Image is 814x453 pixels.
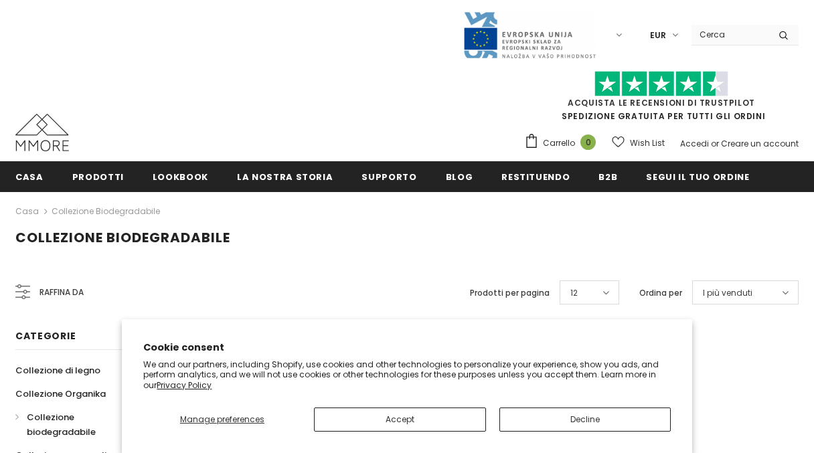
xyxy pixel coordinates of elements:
span: Collezione Organika [15,387,106,400]
a: Restituendo [501,161,570,191]
button: Accept [314,407,485,432]
a: Wish List [612,131,665,155]
button: Decline [499,407,671,432]
span: Wish List [630,137,665,150]
img: Casi MMORE [15,114,69,151]
span: Lookbook [153,171,208,183]
span: Collezione di legno [15,364,100,377]
input: Search Site [691,25,768,44]
a: Collezione di legno [15,359,100,382]
a: Acquista le recensioni di TrustPilot [568,97,755,108]
a: La nostra storia [237,161,333,191]
span: 12 [570,286,578,300]
a: Lookbook [153,161,208,191]
button: Manage preferences [143,407,301,432]
a: Casa [15,203,39,219]
span: supporto [361,171,416,183]
a: Collezione biodegradabile [15,405,141,444]
span: Manage preferences [180,414,264,425]
label: Prodotti per pagina [470,286,550,300]
span: EUR [650,29,666,42]
a: Prodotti [72,161,124,191]
img: Fidati di Pilot Stars [594,71,728,97]
a: supporto [361,161,416,191]
a: Privacy Policy [157,379,212,391]
a: Javni Razpis [463,29,596,40]
span: SPEDIZIONE GRATUITA PER TUTTI GLI ORDINI [524,77,799,122]
span: Casa [15,171,44,183]
span: La nostra storia [237,171,333,183]
a: Segui il tuo ordine [646,161,749,191]
a: Blog [446,161,473,191]
p: We and our partners, including Shopify, use cookies and other technologies to personalize your ex... [143,359,670,391]
a: Collezione biodegradabile [52,205,160,217]
a: B2B [598,161,617,191]
span: Carrello [543,137,575,150]
img: Javni Razpis [463,11,596,60]
a: Carrello 0 [524,133,602,153]
span: 0 [580,134,596,150]
span: Blog [446,171,473,183]
span: Segui il tuo ordine [646,171,749,183]
span: Collezione biodegradabile [15,228,230,247]
span: Prodotti [72,171,124,183]
span: or [711,138,719,149]
h2: Cookie consent [143,341,670,355]
span: Raffina da [39,285,84,300]
span: I più venduti [703,286,752,300]
span: Restituendo [501,171,570,183]
a: Collezione Organika [15,382,106,405]
span: B2B [598,171,617,183]
label: Ordina per [639,286,682,300]
a: Casa [15,161,44,191]
span: Categorie [15,329,76,343]
a: Creare un account [721,138,799,149]
a: Accedi [680,138,709,149]
span: Collezione biodegradabile [27,411,96,438]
